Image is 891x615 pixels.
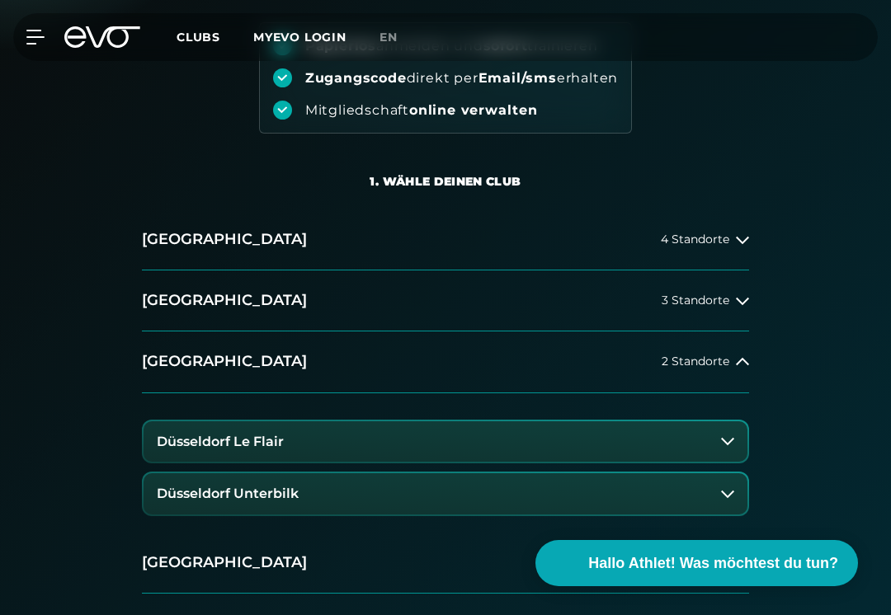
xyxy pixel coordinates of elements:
a: MYEVO LOGIN [253,30,346,45]
button: [GEOGRAPHIC_DATA]4 Standorte [142,209,749,270]
button: [GEOGRAPHIC_DATA]1 Standort [142,533,749,594]
h2: [GEOGRAPHIC_DATA] [142,552,307,573]
div: Mitgliedschaft [305,101,538,120]
div: direkt per erhalten [305,69,618,87]
strong: online verwalten [409,102,538,118]
a: Clubs [177,29,253,45]
button: Düsseldorf Le Flair [144,421,747,462]
button: Düsseldorf Unterbilk [144,473,747,514]
span: 2 Standorte [662,355,729,368]
button: [GEOGRAPHIC_DATA]2 Standorte [142,331,749,392]
button: [GEOGRAPHIC_DATA]3 Standorte [142,270,749,331]
h2: [GEOGRAPHIC_DATA] [142,290,307,311]
h2: [GEOGRAPHIC_DATA] [142,229,307,250]
div: 1. Wähle deinen Club [370,173,521,190]
strong: Email/sms [478,70,557,86]
span: en [379,30,398,45]
span: 3 Standorte [662,294,729,307]
h3: Düsseldorf Unterbilk [157,486,299,501]
strong: Zugangscode [305,70,407,86]
span: Clubs [177,30,220,45]
h3: Düsseldorf Le Flair [157,434,284,449]
a: en [379,28,417,47]
span: 4 Standorte [661,233,729,246]
span: Hallo Athlet! Was möchtest du tun? [588,552,838,575]
h2: [GEOGRAPHIC_DATA] [142,351,307,372]
button: Hallo Athlet! Was möchtest du tun? [535,540,858,586]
